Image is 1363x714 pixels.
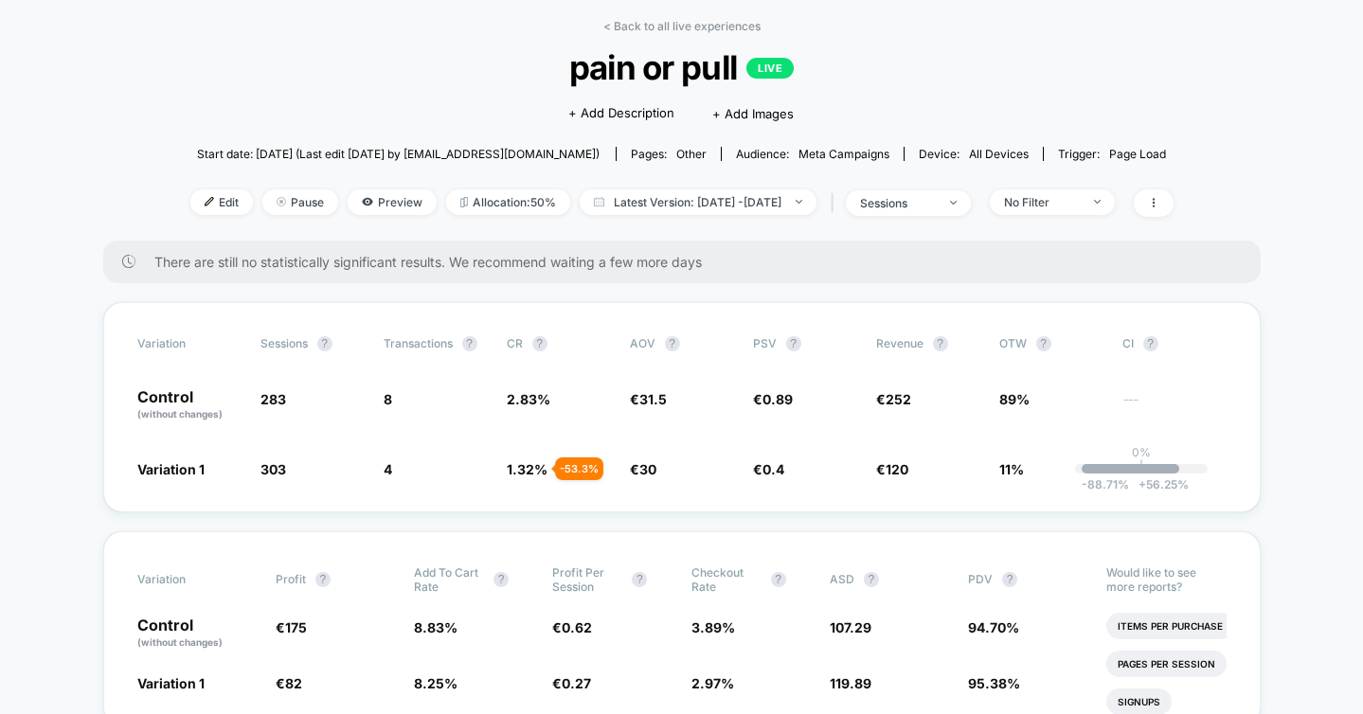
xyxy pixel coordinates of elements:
[384,461,392,477] span: 4
[137,389,242,421] p: Control
[154,254,1223,270] span: There are still no statistically significant results. We recommend waiting a few more days
[665,336,680,351] button: ?
[691,565,762,594] span: Checkout Rate
[137,408,223,419] span: (without changes)
[580,189,816,215] span: Latest Version: [DATE] - [DATE]
[1058,147,1166,161] div: Trigger:
[786,336,801,351] button: ?
[137,336,242,351] span: Variation
[1002,572,1017,587] button: ?
[864,572,879,587] button: ?
[999,391,1030,407] span: 89%
[384,391,392,407] span: 8
[190,189,253,215] span: Edit
[999,336,1103,351] span: OTW
[968,572,993,586] span: PDV
[1139,477,1146,491] span: +
[736,147,889,161] div: Audience:
[532,336,547,351] button: ?
[630,461,656,477] span: €
[137,565,242,594] span: Variation
[886,391,911,407] span: 252
[137,461,205,477] span: Variation 1
[876,391,911,407] span: €
[1094,200,1101,204] img: end
[999,461,1024,477] span: 11%
[507,336,523,350] span: CR
[137,636,223,648] span: (without changes)
[260,336,308,350] span: Sessions
[460,197,468,207] img: rebalance
[1036,336,1051,351] button: ?
[753,461,784,477] span: €
[137,675,205,691] span: Variation 1
[552,619,592,635] span: €
[260,391,286,407] span: 283
[746,58,794,79] p: LIVE
[414,619,457,635] span: 8.83 %
[277,197,286,206] img: end
[348,189,437,215] span: Preview
[1132,445,1151,459] p: 0%
[830,619,871,635] span: 107.29
[969,147,1029,161] span: all devices
[904,147,1043,161] span: Device:
[691,619,735,635] span: 3.89 %
[712,106,794,121] span: + Add Images
[886,461,908,477] span: 120
[1106,613,1234,639] li: Items Per Purchase
[507,461,547,477] span: 1.32 %
[762,391,793,407] span: 0.89
[753,391,793,407] span: €
[630,336,655,350] span: AOV
[676,147,707,161] span: other
[594,197,604,206] img: calendar
[317,336,332,351] button: ?
[933,336,948,351] button: ?
[1122,336,1227,351] span: CI
[639,391,667,407] span: 31.5
[826,189,846,217] span: |
[630,391,667,407] span: €
[762,461,784,477] span: 0.4
[1106,565,1226,594] p: Would like to see more reports?
[197,147,600,161] span: Start date: [DATE] (Last edit [DATE] by [EMAIL_ADDRESS][DOMAIN_NAME])
[384,336,453,350] span: Transactions
[552,675,591,691] span: €
[285,675,302,691] span: 82
[276,619,307,635] span: €
[968,619,1019,635] span: 94.70 %
[1139,459,1143,473] p: |
[414,675,457,691] span: 8.25 %
[968,675,1020,691] span: 95.38 %
[632,572,647,587] button: ?
[603,19,761,33] a: < Back to all live experiences
[1122,394,1227,421] span: ---
[552,565,622,594] span: Profit Per Session
[1106,651,1227,677] li: Pages Per Session
[276,572,306,586] span: Profit
[446,189,570,215] span: Allocation: 50%
[262,189,338,215] span: Pause
[830,675,871,691] span: 119.89
[462,336,477,351] button: ?
[555,457,603,480] div: - 53.3 %
[562,619,592,635] span: 0.62
[414,565,484,594] span: Add To Cart Rate
[568,104,674,123] span: + Add Description
[876,336,924,350] span: Revenue
[753,336,777,350] span: PSV
[631,147,707,161] div: Pages:
[639,461,656,477] span: 30
[260,461,286,477] span: 303
[1143,336,1158,351] button: ?
[1082,477,1129,491] span: -88.71 %
[830,572,854,586] span: ASD
[950,201,957,205] img: end
[205,197,214,206] img: edit
[876,461,908,477] span: €
[1004,195,1080,209] div: No Filter
[691,675,734,691] span: 2.97 %
[493,572,509,587] button: ?
[507,391,550,407] span: 2.83 %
